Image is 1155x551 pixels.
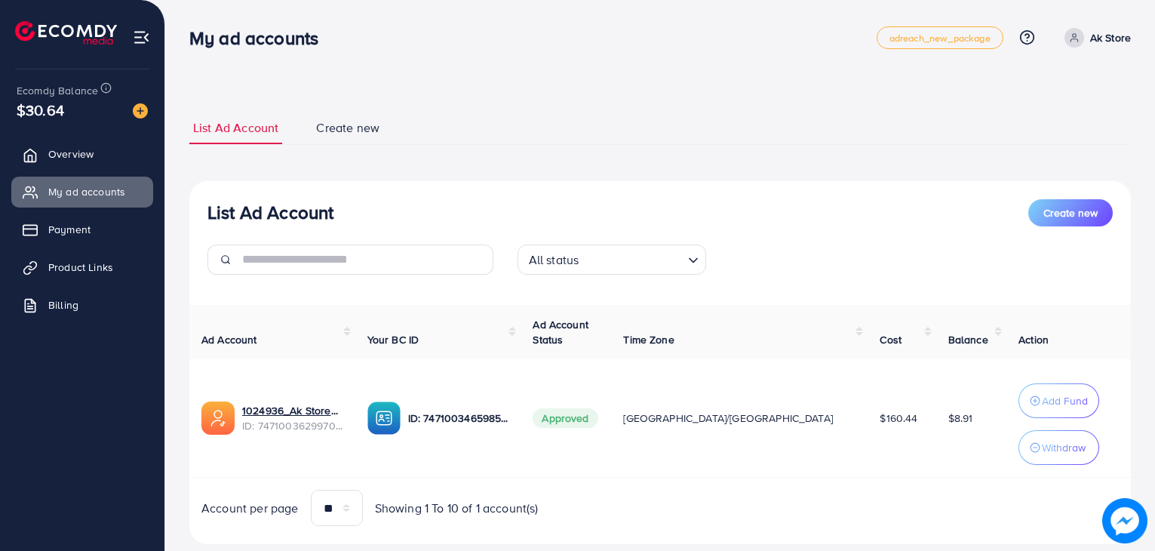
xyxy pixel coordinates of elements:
span: $30.64 [17,99,64,121]
button: Create new [1028,199,1113,226]
span: ID: 7471003629970210817 [242,418,343,433]
span: Approved [533,408,597,428]
p: Add Fund [1042,392,1088,410]
img: ic-ads-acc.e4c84228.svg [201,402,235,435]
img: logo [15,21,117,45]
button: Add Fund [1018,383,1099,418]
span: Account per page [201,500,299,517]
span: My ad accounts [48,184,125,199]
span: Time Zone [623,332,674,347]
img: menu [133,29,150,46]
a: Overview [11,139,153,169]
a: Product Links [11,252,153,282]
p: Withdraw [1042,439,1086,457]
h3: My ad accounts [189,27,330,49]
span: Ad Account Status [533,317,588,347]
span: Payment [48,222,91,237]
div: Search for option [518,245,706,275]
span: Ecomdy Balance [17,83,98,98]
span: Your BC ID [367,332,419,347]
p: ID: 7471003465985064977 [408,409,509,427]
a: 1024936_Ak Store_1739478585720 [242,403,343,418]
a: Payment [11,214,153,245]
h3: List Ad Account [207,202,333,223]
img: ic-ba-acc.ded83a64.svg [367,402,401,435]
input: Search for option [583,246,681,271]
a: Billing [11,290,153,320]
a: Ak Store [1058,28,1131,48]
span: Create new [1043,205,1098,220]
span: Ad Account [201,332,257,347]
span: Showing 1 To 10 of 1 account(s) [375,500,539,517]
a: My ad accounts [11,177,153,207]
span: $160.44 [880,411,917,426]
span: List Ad Account [193,119,278,137]
span: Cost [880,332,902,347]
a: adreach_new_package [877,26,1003,49]
span: adreach_new_package [889,33,991,43]
button: Withdraw [1018,430,1099,465]
span: Action [1018,332,1049,347]
p: Ak Store [1090,29,1131,47]
span: All status [526,249,582,271]
span: Billing [48,297,78,312]
span: Overview [48,146,94,162]
img: image [133,103,148,119]
span: Balance [948,332,988,347]
span: Create new [316,119,379,137]
span: Product Links [48,260,113,275]
span: [GEOGRAPHIC_DATA]/[GEOGRAPHIC_DATA] [623,411,833,426]
span: $8.91 [948,411,973,426]
div: <span class='underline'>1024936_Ak Store_1739478585720</span></br>7471003629970210817 [242,403,343,434]
img: image [1102,498,1147,543]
